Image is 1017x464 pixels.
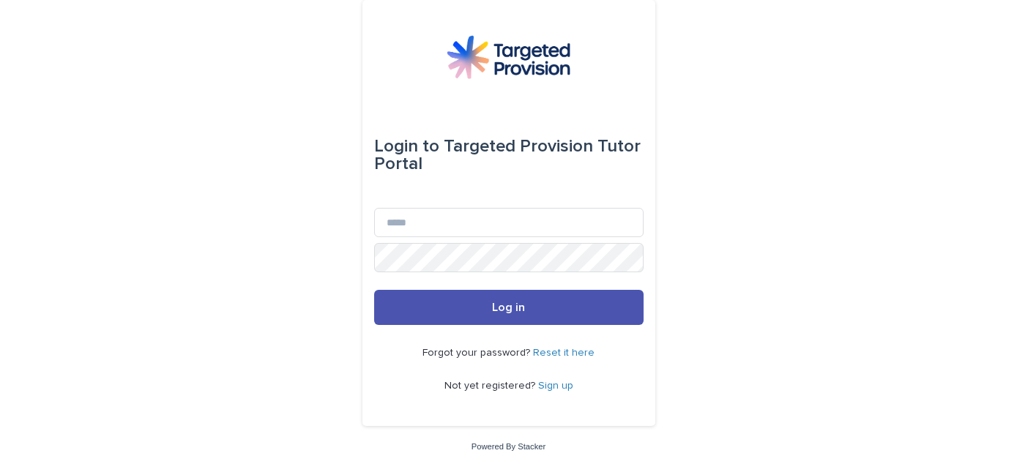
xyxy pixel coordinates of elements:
[492,302,525,313] span: Log in
[444,381,538,391] span: Not yet registered?
[447,35,570,79] img: M5nRWzHhSzIhMunXDL62
[472,442,545,451] a: Powered By Stacker
[374,126,644,184] div: Targeted Provision Tutor Portal
[422,348,533,358] span: Forgot your password?
[374,138,439,155] span: Login to
[533,348,595,358] a: Reset it here
[374,290,644,325] button: Log in
[538,381,573,391] a: Sign up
